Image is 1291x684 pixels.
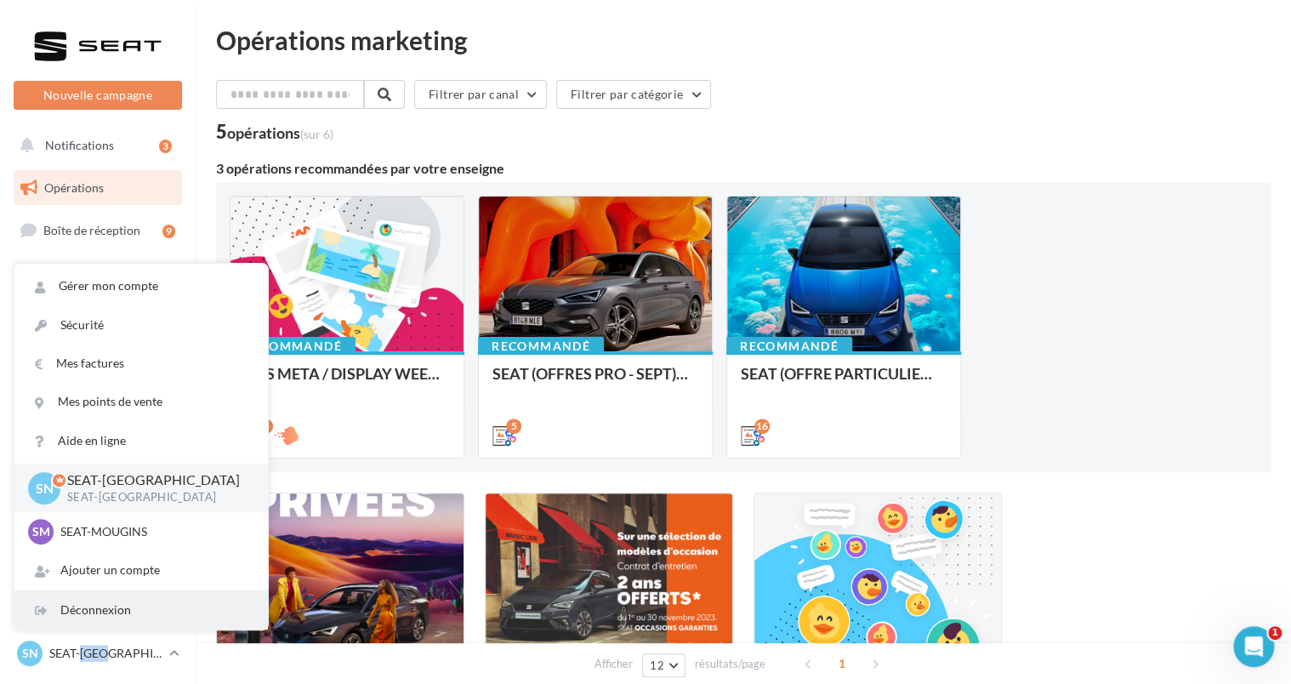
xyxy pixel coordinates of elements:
div: opérations [227,125,333,140]
div: Déconnexion [14,591,268,630]
p: SEAT-MOUGINS [60,523,247,540]
span: résultats/page [695,656,765,672]
div: 5 [506,419,521,434]
div: 16 [754,419,770,434]
a: Aide en ligne [14,422,268,460]
span: SM [32,523,50,540]
span: 12 [650,658,664,672]
div: 3 opérations recommandées par votre enseigne [216,162,1271,175]
a: Visibilité en ligne [10,256,185,292]
button: Nouvelle campagne [14,81,182,110]
button: 12 [642,653,685,677]
div: ADS META / DISPLAY WEEK-END Extraordinaire (JPO) Septembre 2025 [244,365,450,399]
span: 1 [828,650,856,677]
span: Boîte de réception [43,223,140,237]
span: Notifications [45,138,114,152]
div: Opérations marketing [216,27,1271,53]
button: Filtrer par canal [414,80,547,109]
span: SN [36,478,54,498]
span: 1 [1268,626,1282,640]
div: Recommandé [726,337,852,356]
button: Filtrer par catégorie [556,80,711,109]
div: 3 [159,140,172,153]
span: Opérations [44,180,104,195]
a: Boîte de réception9 [10,212,185,248]
a: SN SEAT-[GEOGRAPHIC_DATA] [14,637,182,670]
p: SEAT-[GEOGRAPHIC_DATA] [49,645,162,662]
div: SEAT (OFFRE PARTICULIER - SEPT) - SOCIAL MEDIA [741,365,947,399]
div: SEAT (OFFRES PRO - SEPT) - SOCIAL MEDIA [492,365,698,399]
a: Sécurité [14,306,268,345]
div: Recommandé [230,337,355,356]
p: SEAT-[GEOGRAPHIC_DATA] [67,490,241,505]
a: Mes points de vente [14,383,268,421]
p: SEAT-[GEOGRAPHIC_DATA] [67,470,241,490]
iframe: Intercom live chat [1233,626,1274,667]
div: Ajouter un compte [14,551,268,590]
span: SN [22,645,38,662]
a: Campagnes [10,299,185,334]
a: Opérations [10,170,185,206]
a: Campagnes DataOnDemand [10,524,185,574]
a: Médiathèque [10,383,185,419]
a: Gérer mon compte [14,267,268,305]
button: Notifications 3 [10,128,179,163]
div: Recommandé [478,337,604,356]
a: Mes factures [14,345,268,383]
a: Calendrier [10,425,185,461]
span: (sur 6) [300,127,333,141]
span: Afficher [594,656,633,672]
div: 5 [216,123,333,141]
div: 9 [162,225,175,238]
a: PLV et print personnalisable [10,467,185,517]
a: Contacts [10,340,185,376]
